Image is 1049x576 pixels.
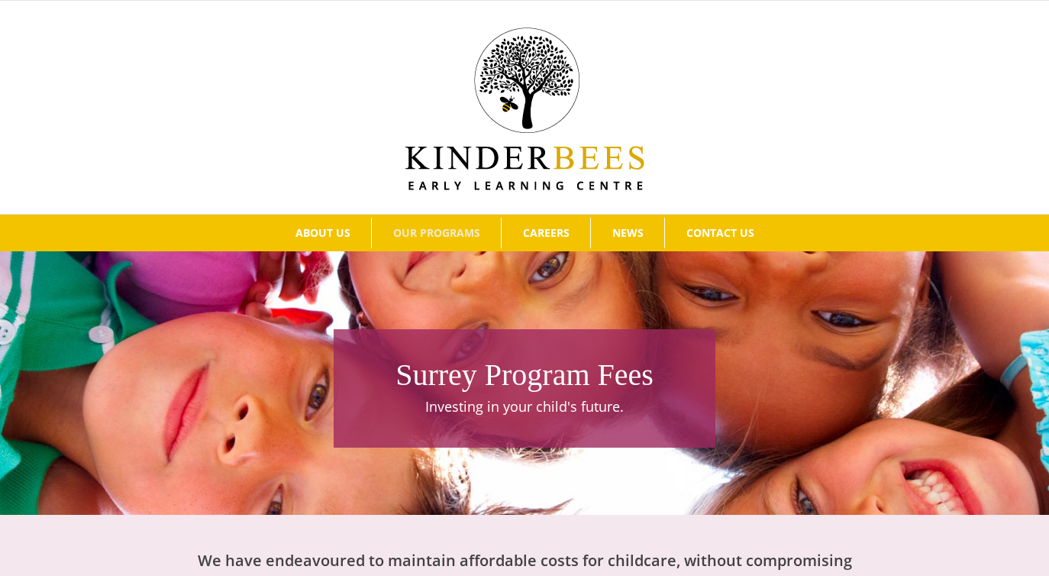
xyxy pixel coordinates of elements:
[341,396,708,417] p: Investing in your child's future.
[341,354,708,396] h1: Surrey Program Fees
[393,228,480,238] span: OUR PROGRAMS
[686,228,754,238] span: CONTACT US
[523,228,570,238] span: CAREERS
[612,228,644,238] span: NEWS
[23,215,1026,251] nav: Main Menu
[295,228,350,238] span: ABOUT US
[274,218,371,248] a: ABOUT US
[665,218,775,248] a: CONTACT US
[591,218,664,248] a: NEWS
[405,28,644,190] img: Kinder Bees Logo
[372,218,501,248] a: OUR PROGRAMS
[502,218,590,248] a: CAREERS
